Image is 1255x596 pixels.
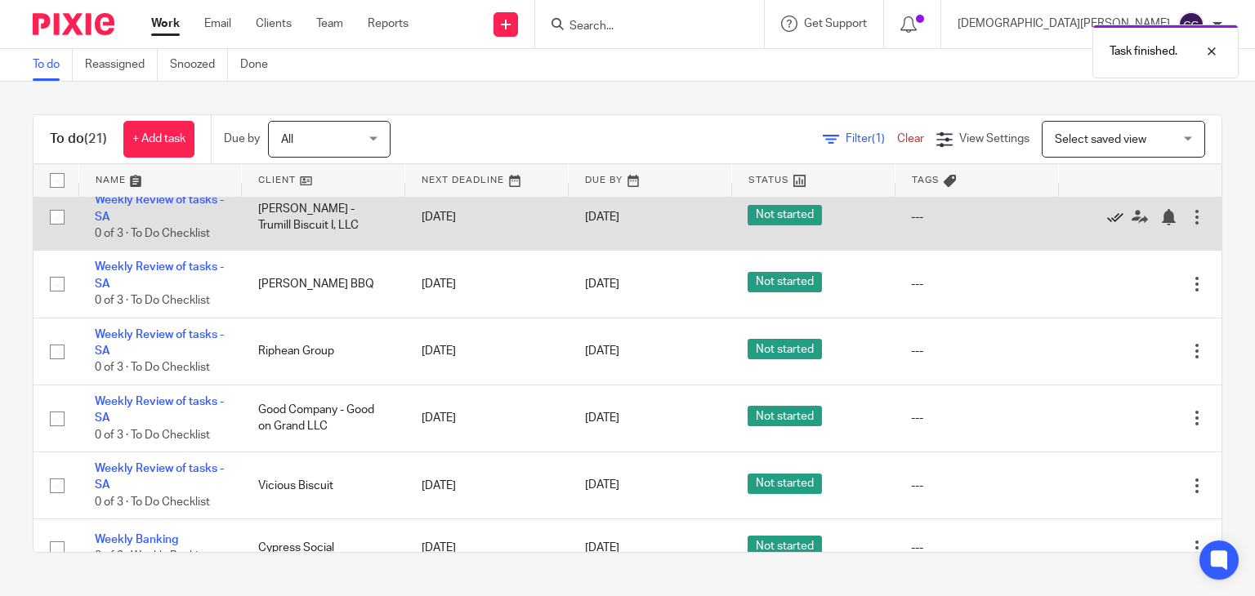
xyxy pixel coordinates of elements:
a: Email [204,16,231,32]
a: Work [151,16,180,32]
span: 0 of 3 · Weekly Banking [95,551,211,563]
span: 0 of 3 · To Do Checklist [95,429,210,441]
td: Good Company - Good on Grand LLC [242,385,405,451]
td: [PERSON_NAME] - Trumill Biscuit I, LLC [242,184,405,251]
td: [PERSON_NAME] BBQ [242,251,405,318]
a: Reports [368,16,409,32]
div: --- [911,540,1042,556]
span: Not started [748,339,822,359]
span: 0 of 3 · To Do Checklist [95,295,210,306]
td: Cypress Social [242,519,405,577]
td: Riphean Group [242,318,405,385]
span: Not started [748,536,822,556]
span: 0 of 3 · To Do Checklist [95,362,210,374]
a: Done [240,49,280,81]
span: All [281,134,293,145]
p: Task finished. [1110,43,1177,60]
td: Vicious Biscuit [242,452,405,519]
td: [DATE] [405,385,569,451]
input: Search [568,20,715,34]
span: Not started [748,406,822,426]
span: (21) [84,132,107,145]
h1: To do [50,131,107,148]
a: Weekly Review of tasks - SA [95,463,224,491]
td: [DATE] [405,519,569,577]
a: Weekly Banking [95,534,178,545]
div: --- [911,276,1042,292]
div: --- [911,410,1042,426]
a: Weekly Review of tasks - SA [95,396,224,424]
a: + Add task [123,121,194,158]
span: [DATE] [585,480,619,491]
span: [DATE] [585,278,619,290]
div: --- [911,343,1042,359]
a: Snoozed [170,49,228,81]
td: [DATE] [405,318,569,385]
a: To do [33,49,73,81]
td: [DATE] [405,251,569,318]
a: Weekly Review of tasks - SA [95,261,224,289]
img: Pixie [33,13,114,35]
img: svg%3E [1178,11,1204,38]
div: --- [911,209,1042,225]
a: Team [316,16,343,32]
td: [DATE] [405,452,569,519]
span: Filter [846,133,897,145]
a: Clients [256,16,292,32]
span: 0 of 3 · To Do Checklist [95,496,210,508]
p: Due by [224,131,260,147]
span: (1) [872,133,885,145]
span: [DATE] [585,345,619,357]
td: [DATE] [405,184,569,251]
span: 0 of 3 · To Do Checklist [95,228,210,239]
span: View Settings [959,133,1029,145]
a: Reassigned [85,49,158,81]
a: Mark as done [1107,209,1132,225]
span: [DATE] [585,412,619,424]
span: Not started [748,272,822,292]
span: [DATE] [585,542,619,554]
a: Clear [897,133,924,145]
span: Tags [912,176,940,185]
span: Not started [748,205,822,225]
span: Select saved view [1055,134,1146,145]
a: Weekly Review of tasks - SA [95,194,224,222]
span: Not started [748,474,822,494]
span: [DATE] [585,211,619,223]
div: --- [911,478,1042,494]
a: Weekly Review of tasks - SA [95,329,224,357]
